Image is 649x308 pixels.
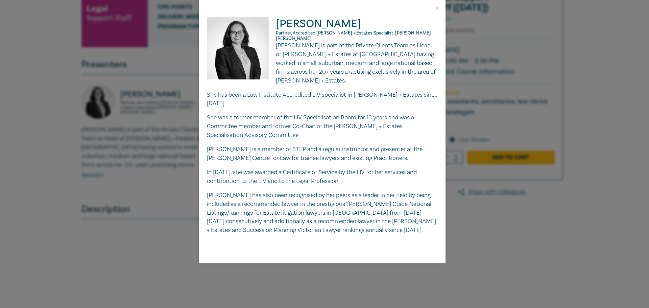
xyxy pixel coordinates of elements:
button: Close [434,5,440,11]
h2: [PERSON_NAME] [207,17,437,41]
p: She has been a Law Institute Accredited LIV specialist in [PERSON_NAME] + Estates since [DATE]. [207,91,437,108]
p: In [DATE], she was awarded a Certificate of Service by the LIV for her services and contribution ... [207,168,437,186]
span: Partner, Accredited [PERSON_NAME] + Estates Specialist, [PERSON_NAME] [PERSON_NAME] [276,30,431,42]
p: [PERSON_NAME] has also been recognised by her peers as a leader in her field by being included as... [207,191,437,235]
p: She was a former member of the LIV Specialisation Board for 13 years and was a Committee member a... [207,113,437,140]
p: [PERSON_NAME] is a member of STEP and a regular instructor and presenter at the [PERSON_NAME] Cen... [207,145,437,163]
img: Naomi Guyett [207,17,276,86]
p: [PERSON_NAME] is part of the Private Clients Team as Head of [PERSON_NAME] + Estates at [GEOGRAPH... [207,41,437,85]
